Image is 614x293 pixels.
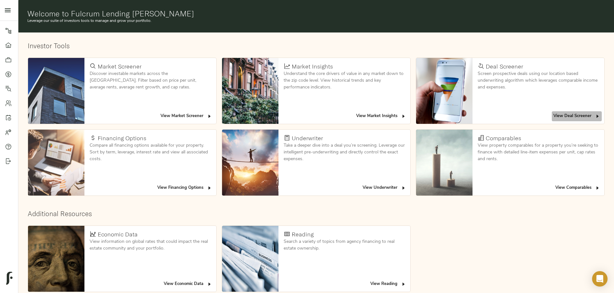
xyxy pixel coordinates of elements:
[164,280,212,288] span: View Economic Data
[162,279,214,289] button: View Economic Data
[159,111,214,121] button: View Market Screener
[292,63,333,70] h4: Market Insights
[370,280,406,288] span: View Reading
[486,135,521,142] h4: Comparables
[284,238,405,252] p: Search a variety of topics from agency financing to real estate ownership.
[98,231,138,238] h4: Economic Data
[478,70,599,91] p: Screen prospective deals using our location based underwriting algorithm which leverages comparab...
[28,42,605,50] h2: Investor Tools
[222,226,278,292] img: Reading
[355,111,408,121] button: View Market Insights
[6,272,13,285] img: logo
[284,70,405,91] p: Understand the core drivers of value in any market down to the zip code level. View historical tr...
[98,135,146,142] h4: Financing Options
[27,18,605,24] p: Leverage our suite of investors tools to manage and grow your portfolio.
[356,113,406,120] span: View Market Insights
[553,113,600,120] span: View Deal Screener
[292,231,314,238] h4: Reading
[486,63,523,70] h4: Deal Screener
[416,130,473,196] img: Comparables
[28,226,84,292] img: Economic Data
[90,70,211,91] p: Discover investable markets across the [GEOGRAPHIC_DATA]. Filter based on price per unit, average...
[555,184,600,192] span: View Comparables
[28,58,84,124] img: Market Screener
[416,58,473,124] img: Deal Screener
[292,135,323,142] h4: Underwriter
[552,111,602,121] button: View Deal Screener
[27,9,605,18] h1: Welcome to Fulcrum Lending [PERSON_NAME]
[157,184,212,192] span: View Financing Options
[90,238,211,252] p: View information on global rates that could impact the real estate community and your portfolio.
[361,183,408,193] button: View Underwriter
[369,279,408,289] button: View Reading
[592,271,608,287] div: Open Intercom Messenger
[284,142,405,162] p: Take a deeper dive into a deal you’re screening. Leverage our intelligent pre-underwriting and di...
[28,210,605,218] h2: Additional Resources
[90,142,211,162] p: Compare all financing options available for your property. Sort by term, leverage, interest rate ...
[161,113,212,120] span: View Market Screener
[554,183,602,193] button: View Comparables
[28,130,84,196] img: Financing Options
[363,184,406,192] span: View Underwriter
[222,130,278,196] img: Underwriter
[156,183,214,193] button: View Financing Options
[222,58,278,124] img: Market Insights
[478,142,599,162] p: View property comparables for a property you’re seeking to finance with detailed line-item expens...
[98,63,141,70] h4: Market Screener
